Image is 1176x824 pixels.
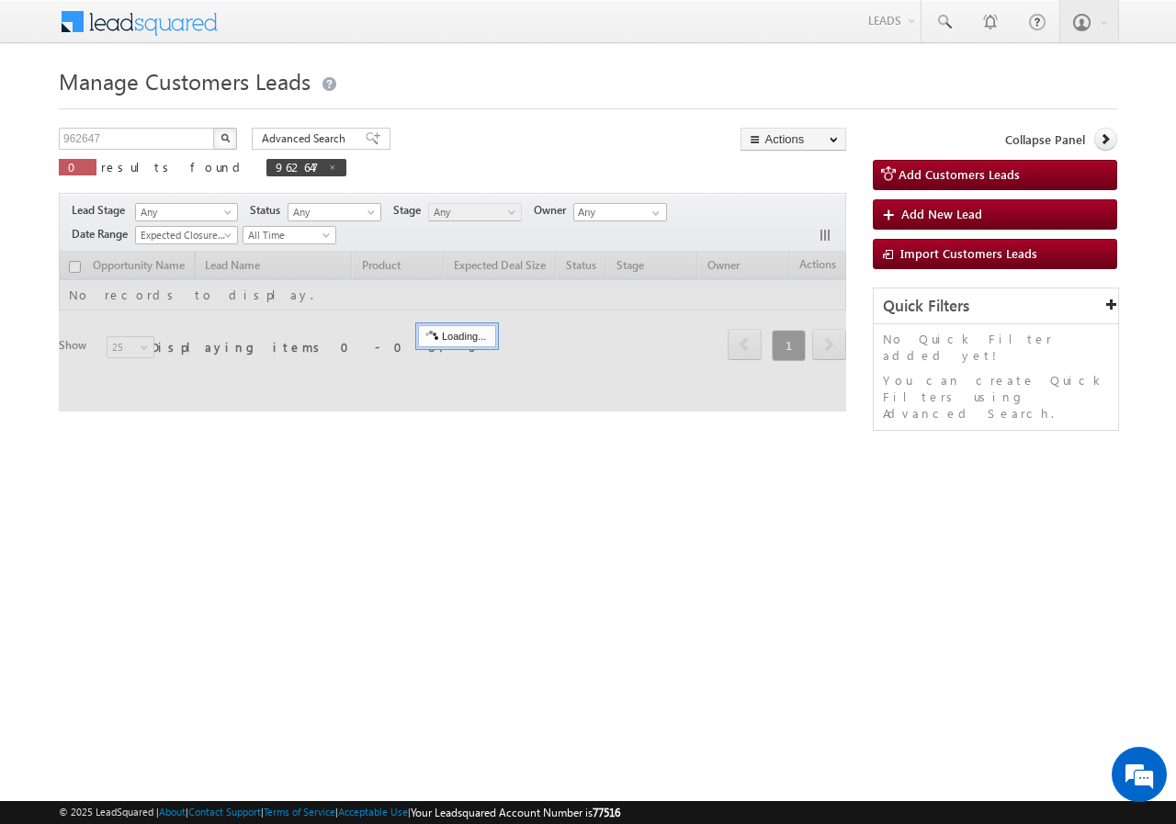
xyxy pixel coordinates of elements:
span: Any [136,204,232,220]
button: Actions [741,128,846,151]
span: © 2025 LeadSquared | | | | | [59,804,620,821]
a: Any [428,203,522,221]
span: Date Range [72,226,135,243]
span: Lead Stage [72,202,132,219]
span: Any [429,204,516,220]
span: Advanced Search [262,130,351,147]
a: Show All Items [642,204,665,222]
span: results found [101,159,247,175]
span: Manage Customers Leads [59,66,311,96]
span: Any [288,204,376,220]
a: Contact Support [188,806,261,818]
span: 962647 [276,159,319,175]
a: Expected Closure Date [135,226,238,244]
span: Import Customers Leads [900,245,1037,261]
span: All Time [243,227,331,243]
span: Add Customers Leads [899,166,1020,182]
a: All Time [243,226,336,244]
a: Acceptable Use [338,806,408,818]
span: Collapse Panel [1005,131,1085,148]
span: 0 [68,159,87,175]
span: Your Leadsquared Account Number is [411,806,620,819]
span: Expected Closure Date [136,227,232,243]
span: Add New Lead [901,206,982,221]
span: Owner [534,202,573,219]
span: Stage [393,202,428,219]
p: You can create Quick Filters using Advanced Search. [883,372,1109,422]
div: Loading... [418,325,496,347]
span: 77516 [593,806,620,819]
a: About [159,806,186,818]
a: Any [288,203,381,221]
input: Type to Search [573,203,667,221]
a: Terms of Service [264,806,335,818]
a: Any [135,203,238,221]
img: Search [220,133,230,142]
span: Status [250,202,288,219]
p: No Quick Filter added yet! [883,331,1109,364]
div: Quick Filters [874,288,1118,324]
